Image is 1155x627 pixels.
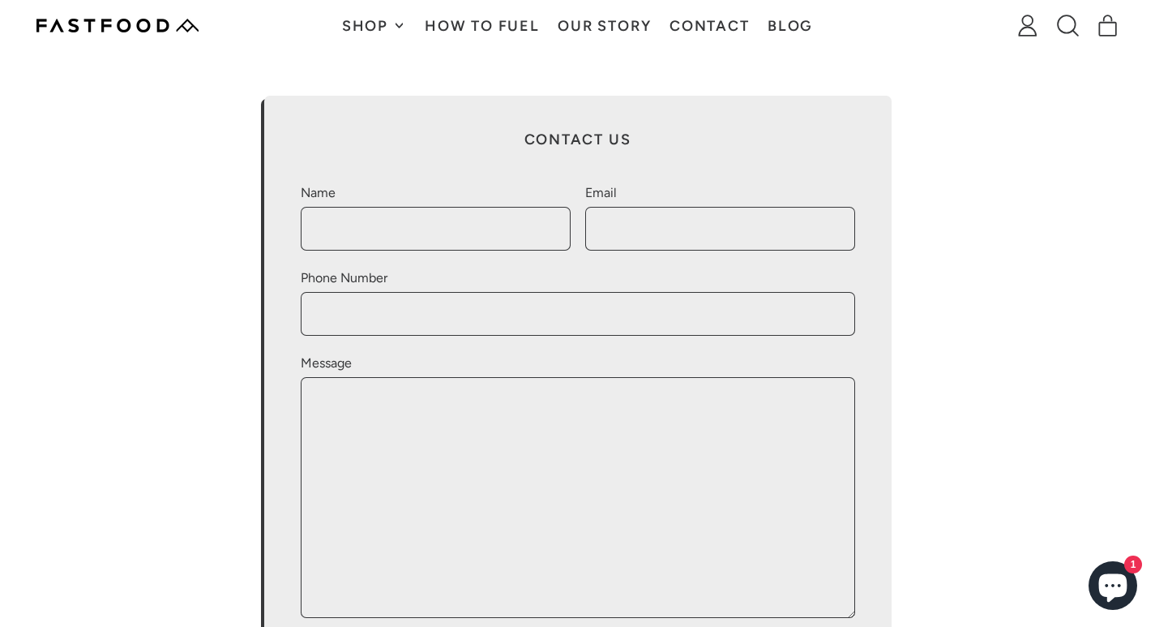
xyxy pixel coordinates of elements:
[342,19,392,33] span: Shop
[301,132,855,147] h1: Contact Us
[301,268,855,288] label: Phone Number
[1084,561,1142,614] inbox-online-store-chat: Shopify online store chat
[36,19,199,32] img: Fastfood
[301,183,571,203] label: Name
[585,183,855,203] label: Email
[301,354,855,373] label: Message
